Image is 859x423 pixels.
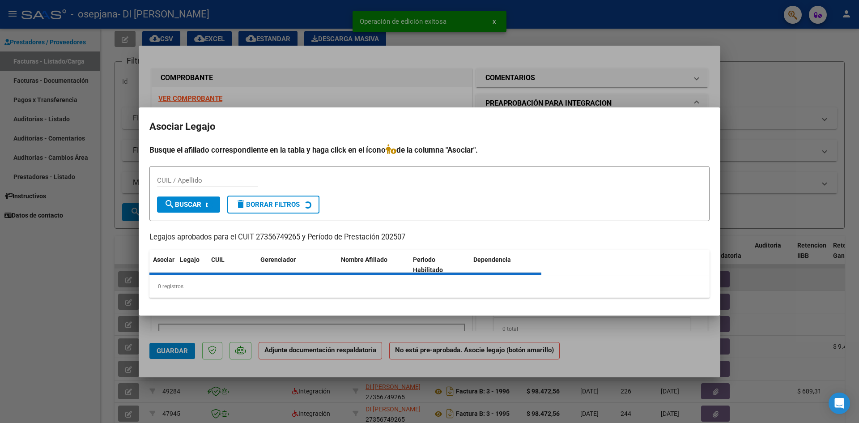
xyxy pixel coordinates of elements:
span: Borrar Filtros [235,201,300,209]
span: Legajo [180,256,200,263]
h4: Busque el afiliado correspondiente en la tabla y haga click en el ícono de la columna "Asociar". [149,144,710,156]
p: Legajos aprobados para el CUIT 27356749265 y Período de Prestación 202507 [149,232,710,243]
div: 0 registros [149,275,710,298]
mat-icon: delete [235,199,246,209]
datatable-header-cell: CUIL [208,250,257,280]
mat-icon: search [164,199,175,209]
span: Periodo Habilitado [413,256,443,273]
datatable-header-cell: Nombre Afiliado [337,250,409,280]
h2: Asociar Legajo [149,118,710,135]
span: Dependencia [473,256,511,263]
datatable-header-cell: Asociar [149,250,176,280]
datatable-header-cell: Dependencia [470,250,542,280]
button: Buscar [157,197,220,213]
span: Buscar [164,201,201,209]
datatable-header-cell: Gerenciador [257,250,337,280]
span: Gerenciador [260,256,296,263]
datatable-header-cell: Legajo [176,250,208,280]
span: Nombre Afiliado [341,256,387,263]
div: Open Intercom Messenger [829,393,850,414]
span: CUIL [211,256,225,263]
span: Asociar [153,256,174,263]
button: Borrar Filtros [227,196,319,214]
datatable-header-cell: Periodo Habilitado [409,250,470,280]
